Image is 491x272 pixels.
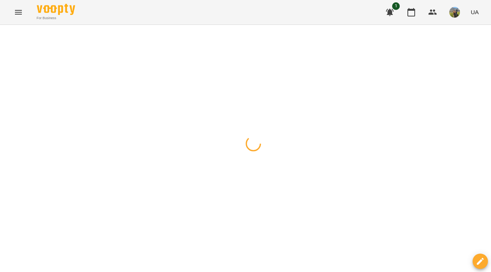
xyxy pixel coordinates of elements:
[392,2,400,10] span: 1
[9,3,28,21] button: Menu
[37,4,75,15] img: Voopty Logo
[449,7,460,18] img: f0a73d492ca27a49ee60cd4b40e07bce.jpeg
[468,5,482,19] button: UA
[37,16,75,21] span: For Business
[471,8,479,16] span: UA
